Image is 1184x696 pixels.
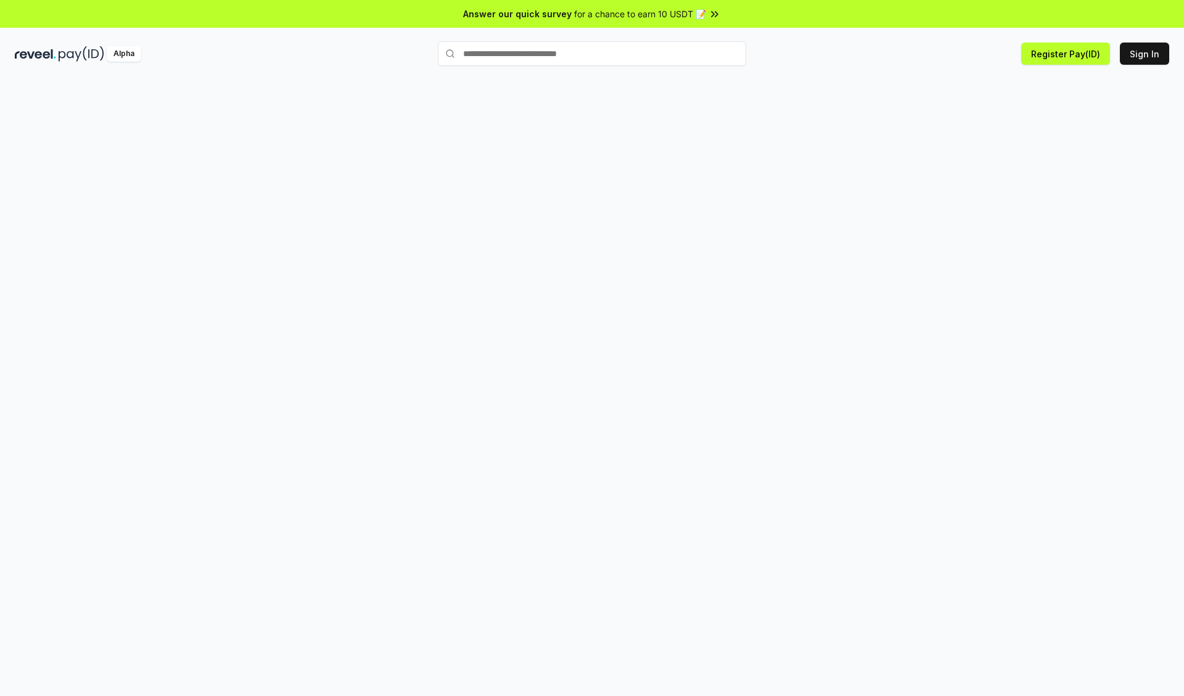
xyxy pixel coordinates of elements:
img: pay_id [59,46,104,62]
img: reveel_dark [15,46,56,62]
button: Register Pay(ID) [1021,43,1110,65]
span: Answer our quick survey [463,7,572,20]
button: Sign In [1120,43,1169,65]
div: Alpha [107,46,141,62]
span: for a chance to earn 10 USDT 📝 [574,7,706,20]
